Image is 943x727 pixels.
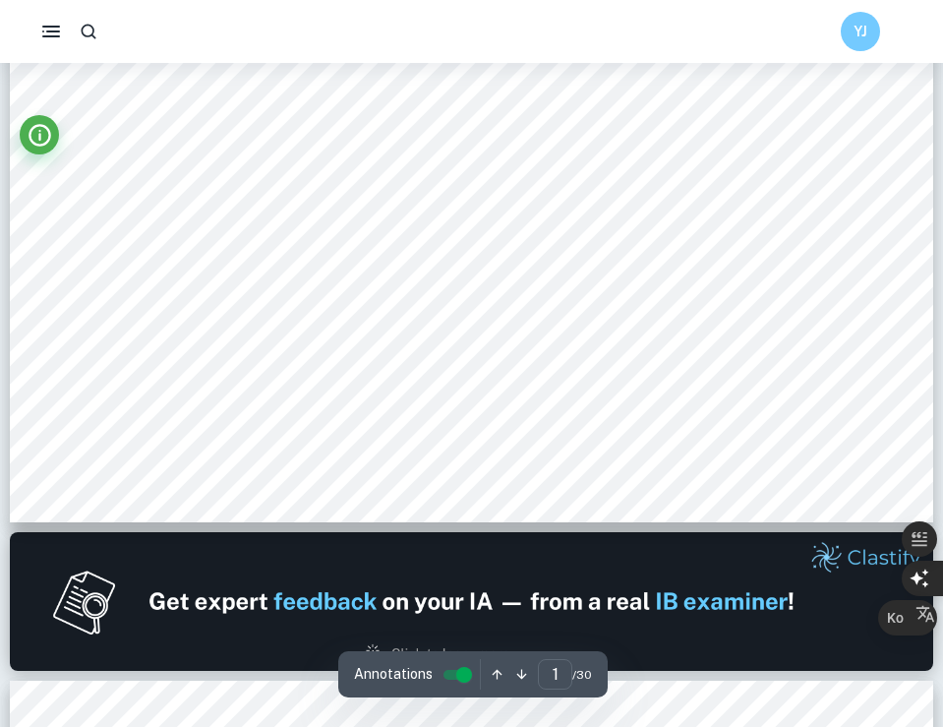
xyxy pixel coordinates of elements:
[850,21,872,42] h6: YJ
[572,666,592,684] span: / 30
[20,115,59,154] button: Info
[10,532,933,671] img: Ad
[354,664,433,685] span: Annotations
[841,12,880,51] button: YJ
